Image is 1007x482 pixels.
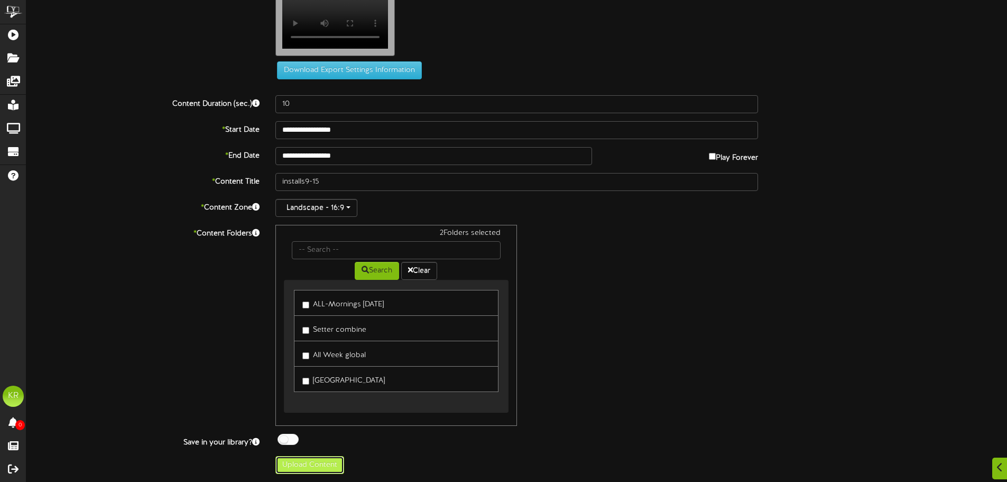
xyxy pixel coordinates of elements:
button: Landscape - 16:9 [275,199,357,217]
input: Play Forever [709,153,716,160]
label: Save in your library? [19,434,267,448]
div: 2 Folders selected [284,228,508,241]
input: -- Search -- [292,241,500,259]
button: Clear [401,262,437,280]
label: ALL-Mornings [DATE] [302,296,384,310]
input: All Week global [302,352,309,359]
label: [GEOGRAPHIC_DATA] [302,372,385,386]
label: Content Duration (sec.) [19,95,267,110]
label: Content Title [19,173,267,187]
label: Setter combine [302,321,366,335]
a: Download Export Settings Information [272,66,422,74]
input: Title of this Content [275,173,758,191]
label: Play Forever [709,147,758,163]
label: Content Folders [19,225,267,239]
label: Content Zone [19,199,267,213]
button: Upload Content [275,456,344,474]
span: 0 [15,420,25,430]
input: Setter combine [302,327,309,334]
input: [GEOGRAPHIC_DATA] [302,378,309,385]
label: Start Date [19,121,267,135]
label: End Date [19,147,267,161]
button: Download Export Settings Information [277,61,422,79]
button: Search [355,262,399,280]
label: All Week global [302,347,366,361]
input: ALL-Mornings [DATE] [302,302,309,308]
div: KR [3,386,24,407]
